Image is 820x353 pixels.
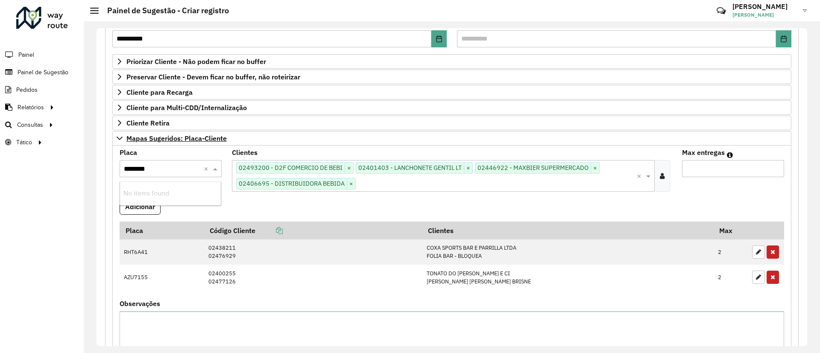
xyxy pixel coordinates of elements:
h2: Painel de Sugestão - Criar registro [99,6,229,15]
td: AZU7155 [120,265,204,290]
label: Clientes [232,147,258,158]
span: Painel de Sugestão [18,68,68,77]
span: Painel [18,50,34,59]
span: × [347,179,355,189]
a: Cliente para Recarga [112,85,791,99]
span: Pedidos [16,85,38,94]
th: Código Cliente [204,222,422,239]
td: RHT6A41 [120,239,204,265]
th: Clientes [422,222,714,239]
label: Observações [120,298,160,309]
span: × [464,163,472,173]
a: Cliente para Multi-CDD/Internalização [112,100,791,115]
span: 02401403 - LANCHONETE GENTIL LT [356,163,464,173]
span: × [591,163,599,173]
td: TONATO DO [PERSON_NAME] E CI [PERSON_NAME] [PERSON_NAME] BRISNE [422,265,714,290]
ng-dropdown-panel: Options list [120,181,221,206]
td: 2 [714,265,748,290]
h3: [PERSON_NAME] [732,3,797,11]
span: Preservar Cliente - Devem ficar no buffer, não roteirizar [126,73,300,80]
span: Clear all [637,171,644,181]
span: 02493200 - D2F COMERCIO DE BEBI [237,163,345,173]
span: [PERSON_NAME] [732,11,797,19]
label: Placa [120,147,137,158]
a: Copiar [255,226,283,235]
span: Cliente para Multi-CDD/Internalização [126,104,247,111]
span: 02406695 - DISTRIBUIDORA BEBIDA [237,178,347,189]
span: Clear all [204,163,211,174]
button: Choose Date [776,30,791,47]
a: Contato Rápido [712,2,730,20]
span: Consultas [17,120,43,129]
td: COXA SPORTS BAR E PARRILLA LTDA FOLIA BAR - BLOQUEA [422,239,714,265]
span: Tático [16,138,32,147]
a: Mapas Sugeridos: Placa-Cliente [112,131,791,146]
th: Max [714,222,748,239]
th: Placa [120,222,204,239]
span: Cliente Retira [126,120,170,126]
span: Relatórios [18,103,44,112]
button: Choose Date [431,30,447,47]
span: 02446922 - MAXBIER SUPERMERCADO [475,163,591,173]
span: Mapas Sugeridos: Placa-Cliente [126,135,227,142]
span: Priorizar Cliente - Não podem ficar no buffer [126,58,266,65]
td: 2 [714,239,748,265]
td: 02438211 02476929 [204,239,422,265]
a: Priorizar Cliente - Não podem ficar no buffer [112,54,791,69]
a: Preservar Cliente - Devem ficar no buffer, não roteirizar [112,70,791,84]
label: Max entregas [682,147,725,158]
em: Máximo de clientes que serão colocados na mesma rota com os clientes informados [727,152,733,158]
span: Cliente para Recarga [126,89,193,96]
a: Cliente Retira [112,116,791,130]
span: × [345,163,353,173]
div: No items found [120,186,221,201]
td: 02400255 02477126 [204,265,422,290]
button: Adicionar [120,198,161,215]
